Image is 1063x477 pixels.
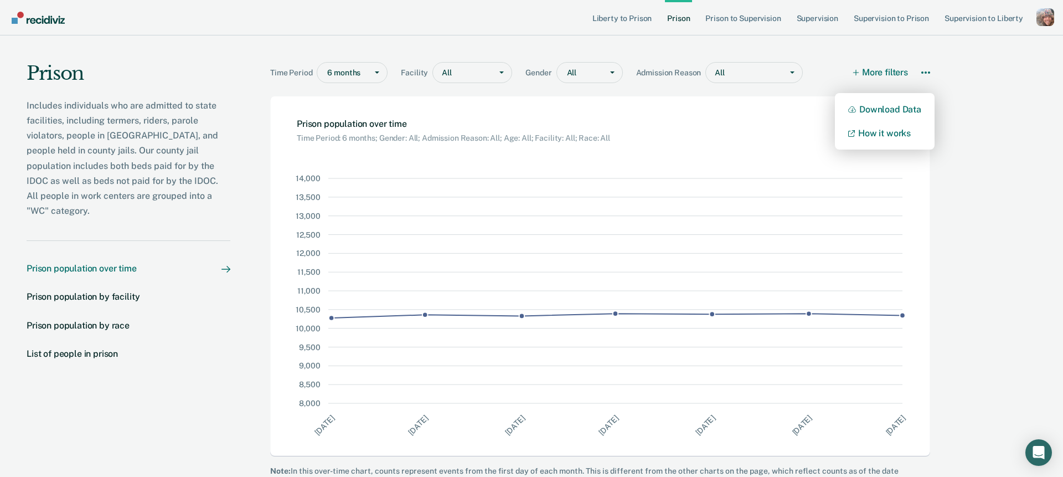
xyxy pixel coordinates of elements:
img: Recidiviz [12,12,65,24]
button: Download Data [835,98,935,121]
div: Prison population by race [27,320,130,331]
div: Prison population over time [27,263,137,274]
h1: Prison [27,62,230,94]
strong: Note: [270,466,291,475]
a: How it works [835,121,935,145]
div: All [706,65,782,81]
a: Prison population by race [27,320,230,331]
button: More filters [854,62,908,83]
a: List of people in prison [27,348,230,359]
div: List of people in prison [27,348,118,359]
input: timePeriod [327,68,329,78]
a: Prison population by facility [27,291,230,302]
span: Admission Reason [636,68,706,78]
span: Gender [525,68,556,78]
div: All [433,65,492,81]
circle: Point at x Wed Oct 01 2025 00:00:00 GMT-0700 (Pacific Daylight Time) and y 10344 [900,313,905,319]
svg: More options [921,68,930,77]
g: points [329,311,905,320]
a: Prison population over time [27,263,230,274]
h2: Chart: Prison population over time. Current filters: Time Period: 6 months; Gender: All; Admissio... [297,119,610,143]
input: gender [567,68,569,78]
div: Chart subtitle [297,129,610,143]
span: Time Period [270,68,317,78]
span: Facility [401,68,432,78]
p: Includes individuals who are admitted to state facilities, including termers, riders, parole viol... [27,98,230,219]
div: Open Intercom Messenger [1025,439,1052,466]
div: Prison population by facility [27,291,140,302]
button: Profile dropdown button [1036,8,1054,26]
